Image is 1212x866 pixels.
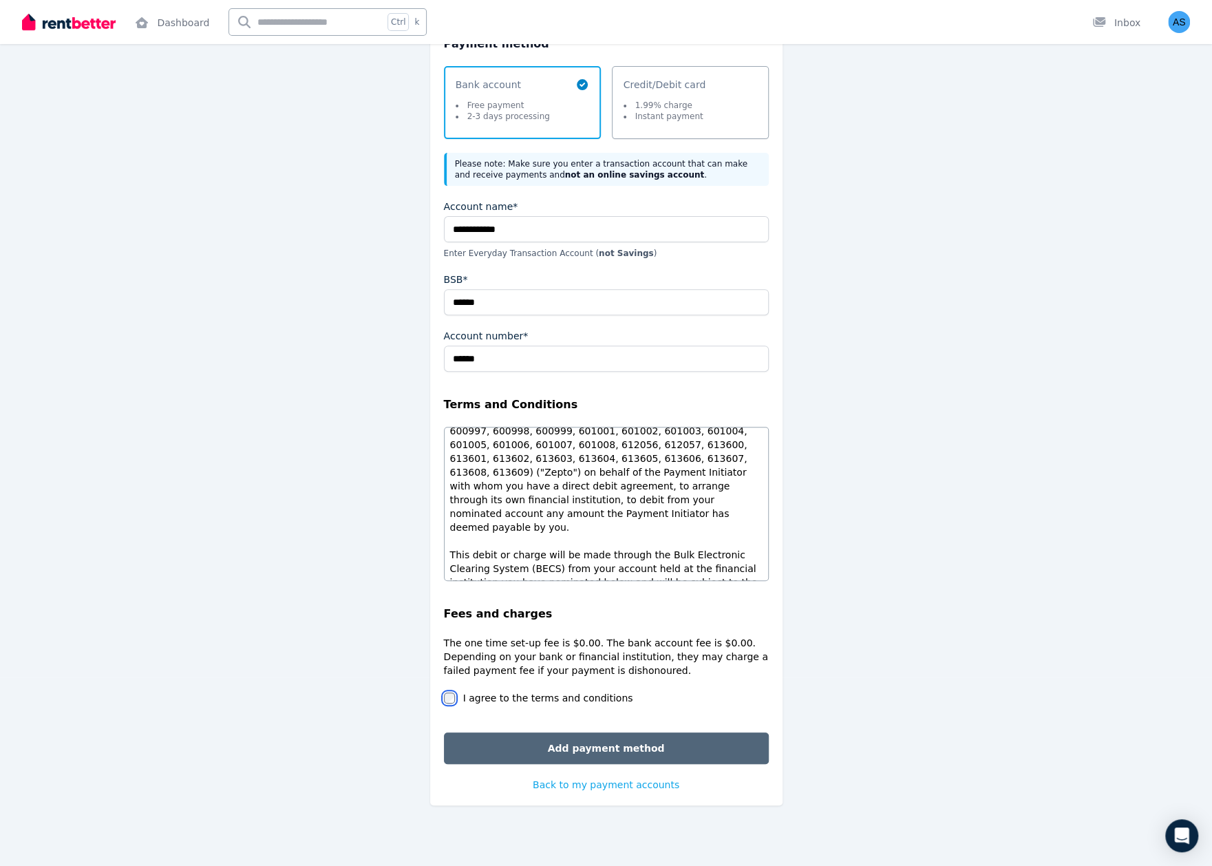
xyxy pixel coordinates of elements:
legend: Fees and charges [444,606,769,622]
li: Instant payment [624,111,703,122]
b: not an online savings account [565,170,704,180]
span: k [414,17,419,28]
span: Back to my payment accounts [533,779,679,790]
h2: Payment method [444,36,769,52]
label: Account number* [444,329,529,343]
label: Account name* [444,200,518,213]
span: Credit/Debit card [624,78,706,92]
div: Inbox [1092,16,1140,30]
div: Please note: Make sure you enter a transaction account that can make and receive payments and . [444,153,769,186]
p: "You request and authorise Zepto Payments Pty Ltd (User ID #454146, 492448, 500298, 507533, 51840... [450,369,763,741]
button: Add payment method [444,732,769,764]
p: The one time set-up fee is $0.00. The bank account fee is $0.00. Depending on your bank or financ... [444,636,769,677]
p: Enter Everyday Transaction Account ( ) [444,248,769,259]
img: RentBetter [22,12,116,32]
li: Free payment [456,100,550,111]
li: 2-3 days processing [456,111,550,122]
div: Open Intercom Messenger [1165,819,1198,852]
label: I agree to the terms and conditions [463,691,633,705]
legend: Terms and Conditions [444,397,769,413]
b: not Savings [599,249,654,258]
li: 1.99% charge [624,100,703,111]
span: Bank account [456,78,550,92]
img: Adam Stewart [1168,11,1190,33]
span: Ctrl [387,13,409,31]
